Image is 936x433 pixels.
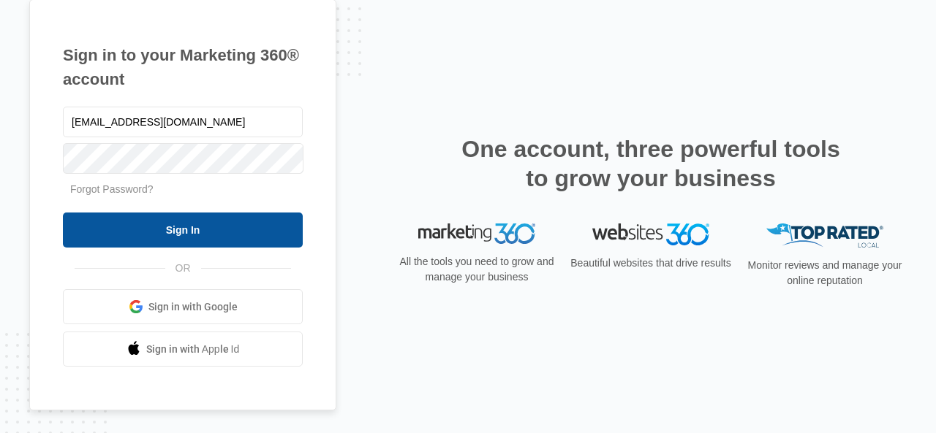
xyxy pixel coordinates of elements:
span: OR [165,261,201,276]
span: Sign in with Google [148,299,238,315]
img: Marketing 360 [418,223,535,244]
p: All the tools you need to grow and manage your business [395,254,559,285]
span: Sign in with Apple Id [146,342,240,357]
a: Sign in with Google [63,289,303,324]
h2: One account, three powerful tools to grow your business [457,134,845,193]
p: Monitor reviews and manage your online reputation [743,258,907,288]
input: Sign In [63,212,303,248]
img: Top Rated Local [766,223,883,248]
img: Websites 360 [592,223,709,245]
p: Beautiful websites that drive results [569,256,733,271]
a: Forgot Password? [70,183,154,195]
a: Sign in with Apple Id [63,332,303,367]
h1: Sign in to your Marketing 360® account [63,43,303,91]
input: Email [63,107,303,137]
